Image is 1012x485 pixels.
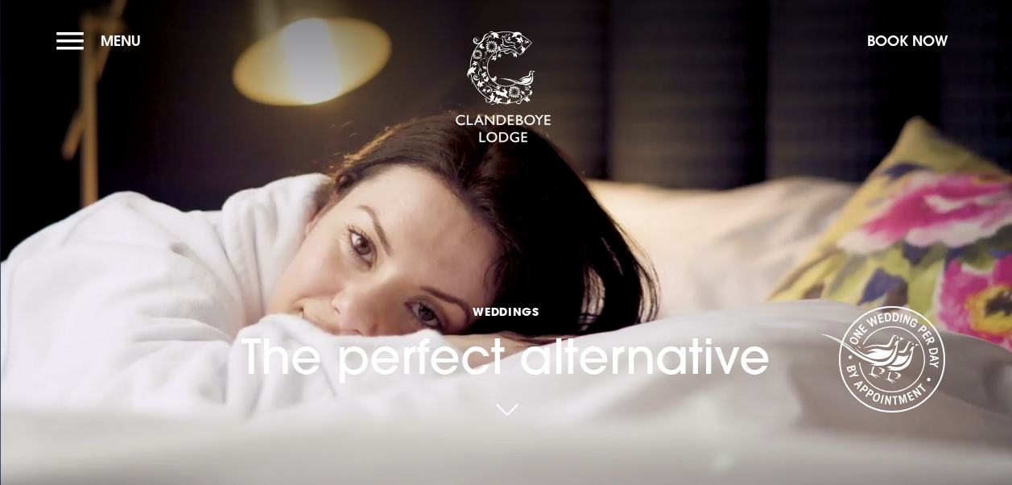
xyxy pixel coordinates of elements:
[455,31,551,144] img: Clandeboye Lodge
[56,23,149,58] button: Menu
[859,23,956,58] button: Book Now
[242,243,770,385] h1: The perfect alternative
[242,304,770,319] span: Weddings
[101,31,141,50] span: Menu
